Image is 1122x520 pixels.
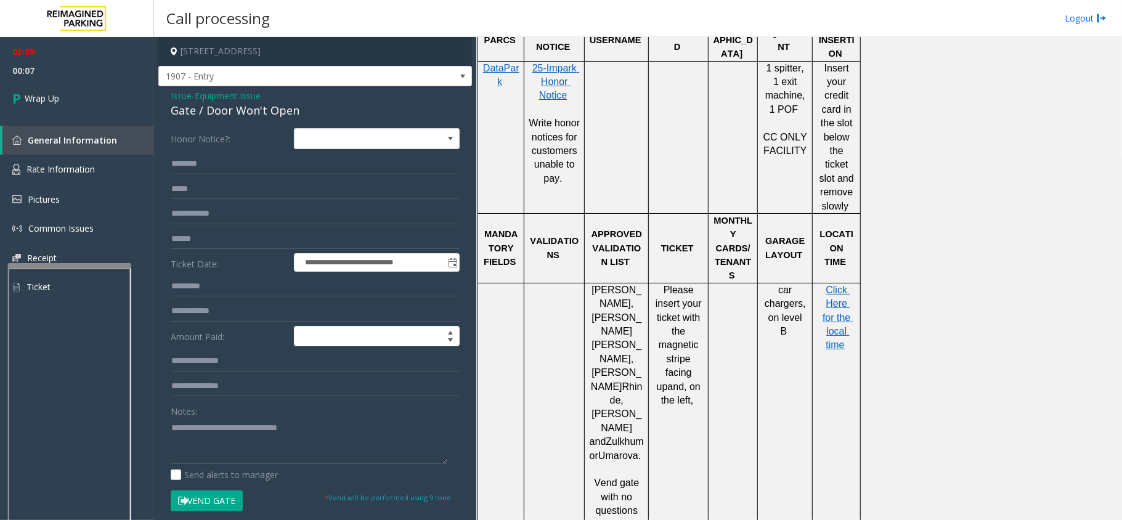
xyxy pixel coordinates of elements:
span: Equipment Issue [195,89,261,102]
div: Gate / Door Won't Open [171,102,460,119]
span: APPROVED VALIDATION LIST [591,229,644,267]
span: GARAGE LAYOUT [765,236,807,259]
span: General Information [28,134,117,146]
span: USERNAME [590,35,641,45]
span: [PERSON_NAME], [591,339,641,364]
span: MANDATORY FIELDS [484,229,518,267]
span: CARD INSERTION [819,21,855,59]
h4: [STREET_ADDRESS] [158,37,472,66]
label: Ticket Date: [168,253,291,272]
button: Vend Gate [171,490,243,511]
span: V [594,477,601,488]
span: Receipt [27,252,57,264]
span: Write honor notices for customers unable to pay. [529,118,582,184]
small: Vend will be performed using 9 tone [325,493,451,502]
a: DataPark [483,63,519,87]
span: MONTHLY CARDS/TENANTS [713,216,752,281]
img: logout [1097,12,1107,25]
span: TICKET [661,243,694,253]
span: Wrap Up [25,92,59,105]
label: Honor Notice?: [168,128,291,149]
span: and, on the left, [661,381,704,405]
a: Logout [1065,12,1107,25]
a: Click Here for the local time [823,285,853,351]
span: CC ONLY FACILITY [763,132,810,156]
h3: Call processing [160,3,276,33]
span: LOCATION TIME [820,229,854,267]
span: 1907 - Entry [159,67,409,86]
span: Rate Information [26,163,95,175]
span: Increase value [442,327,459,336]
label: Amount Paid: [168,326,291,347]
img: 'icon' [12,224,22,234]
span: Decrease value [442,336,459,346]
label: Send alerts to manager [171,468,278,481]
img: 'icon' [12,195,22,203]
span: 1 spitter, 1 exit machine, 1 POF [765,63,808,115]
span: VALIDATIONS [530,236,579,259]
span: - [192,90,261,102]
img: 'icon' [12,254,21,262]
span: [PERSON_NAME] [591,367,641,391]
img: 'icon' [12,164,20,175]
span: Common Issues [28,222,94,234]
span: Toggle popup [445,254,459,271]
label: Notes: [171,400,197,418]
a: General Information [2,126,154,155]
span: Insert your credit card in the slot below the ticket slot and remove slowly [819,63,857,211]
img: 'icon' [12,136,22,145]
span: Zulkhumor [590,436,644,460]
span: Issue [171,89,192,102]
span: Rhinde [610,381,643,405]
span: [GEOGRAPHIC_DATA] [713,21,753,59]
a: 25-Impark Honor Notice [532,63,579,101]
span: PARCS [484,35,516,45]
span: Pictures [28,193,60,205]
span: Umarova. [598,450,641,461]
